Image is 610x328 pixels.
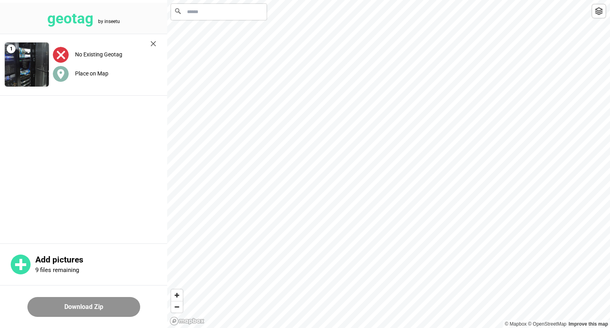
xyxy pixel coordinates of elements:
[75,70,108,77] label: Place on Map
[35,266,79,274] p: 9 files remaining
[151,41,156,46] img: cross
[171,301,183,313] button: Zoom out
[53,47,69,63] img: uploadImagesAlt
[171,289,183,301] button: Zoom in
[505,321,527,327] a: Mapbox
[595,7,603,15] img: toggleLayer
[75,51,122,58] label: No Existing Geotag
[47,10,93,27] tspan: geotag
[98,19,120,24] tspan: by inseetu
[35,255,167,265] p: Add pictures
[171,4,266,20] input: Search
[27,297,140,317] button: Download Zip
[5,42,49,87] img: Z
[569,321,608,327] a: Map feedback
[528,321,566,327] a: OpenStreetMap
[7,44,15,53] span: 1
[170,316,205,326] a: Mapbox logo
